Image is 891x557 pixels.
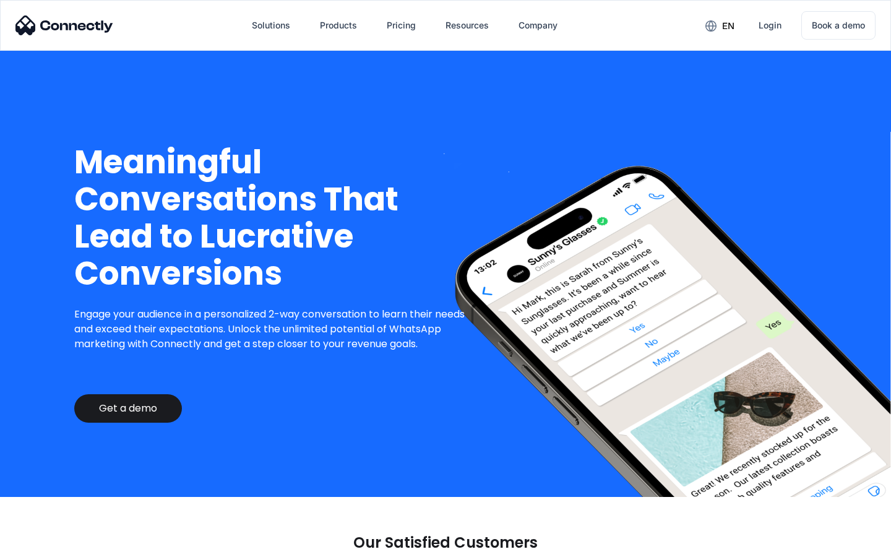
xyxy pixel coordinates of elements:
aside: Language selected: English [12,535,74,553]
div: Get a demo [99,402,157,415]
div: Products [320,17,357,34]
ul: Language list [25,535,74,553]
a: Pricing [377,11,426,40]
a: Get a demo [74,394,182,423]
div: Login [759,17,781,34]
div: Pricing [387,17,416,34]
a: Login [749,11,791,40]
p: Our Satisfied Customers [353,534,538,551]
div: en [722,17,734,35]
p: Engage your audience in a personalized 2-way conversation to learn their needs and exceed their e... [74,307,475,352]
h1: Meaningful Conversations That Lead to Lucrative Conversions [74,144,475,292]
div: Company [519,17,557,34]
img: Connectly Logo [15,15,113,35]
div: Resources [445,17,489,34]
a: Book a demo [801,11,876,40]
div: Solutions [252,17,290,34]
